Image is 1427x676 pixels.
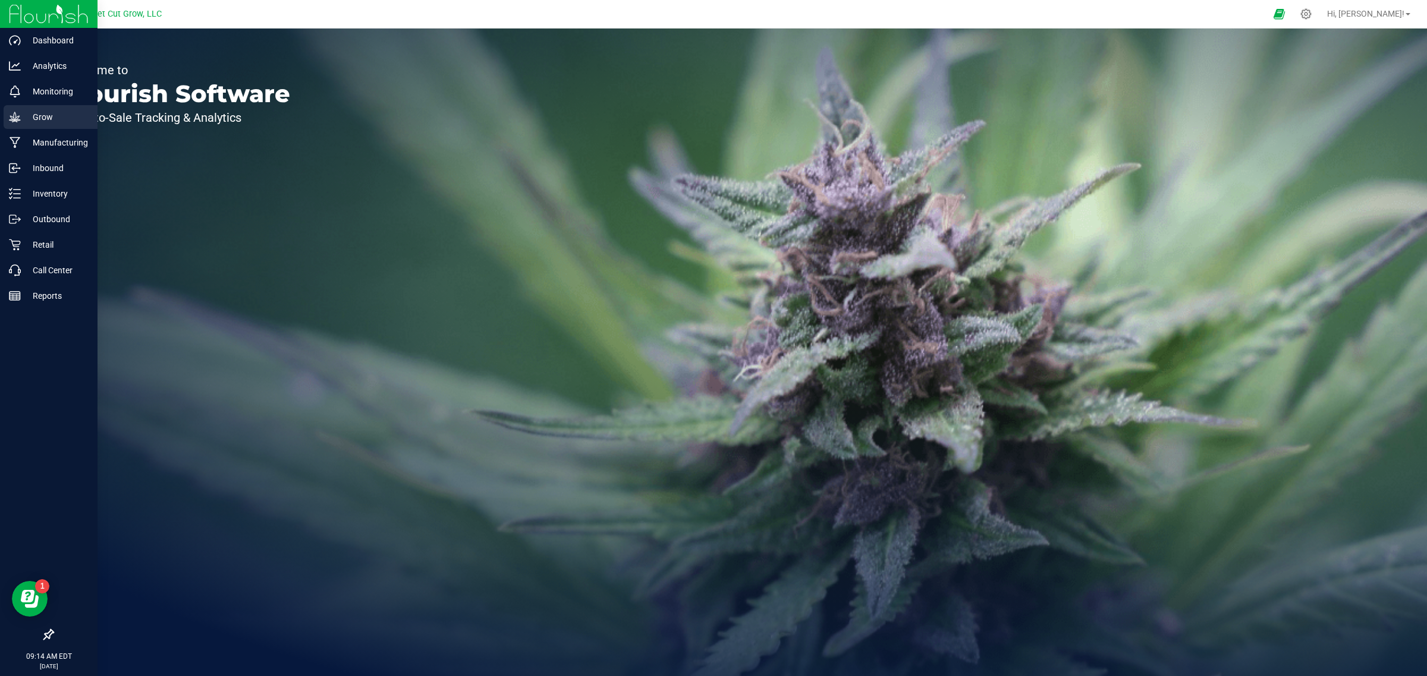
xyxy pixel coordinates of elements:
[21,110,92,124] p: Grow
[9,239,21,251] inline-svg: Retail
[21,135,92,150] p: Manufacturing
[21,263,92,277] p: Call Center
[21,187,92,201] p: Inventory
[21,289,92,303] p: Reports
[9,162,21,174] inline-svg: Inbound
[9,60,21,72] inline-svg: Analytics
[1266,2,1293,26] span: Open Ecommerce Menu
[64,112,290,124] p: Seed-to-Sale Tracking & Analytics
[9,111,21,123] inline-svg: Grow
[9,86,21,97] inline-svg: Monitoring
[21,84,92,99] p: Monitoring
[21,238,92,252] p: Retail
[9,34,21,46] inline-svg: Dashboard
[12,581,48,617] iframe: Resource center
[21,212,92,226] p: Outbound
[5,651,92,662] p: 09:14 AM EDT
[81,9,162,19] span: Sweet Cut Grow, LLC
[1327,9,1404,18] span: Hi, [PERSON_NAME]!
[9,213,21,225] inline-svg: Outbound
[1299,8,1313,20] div: Manage settings
[21,33,92,48] p: Dashboard
[9,264,21,276] inline-svg: Call Center
[9,188,21,200] inline-svg: Inventory
[9,290,21,302] inline-svg: Reports
[64,82,290,106] p: Flourish Software
[35,579,49,593] iframe: Resource center unread badge
[21,59,92,73] p: Analytics
[64,64,290,76] p: Welcome to
[5,662,92,671] p: [DATE]
[9,137,21,149] inline-svg: Manufacturing
[21,161,92,175] p: Inbound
